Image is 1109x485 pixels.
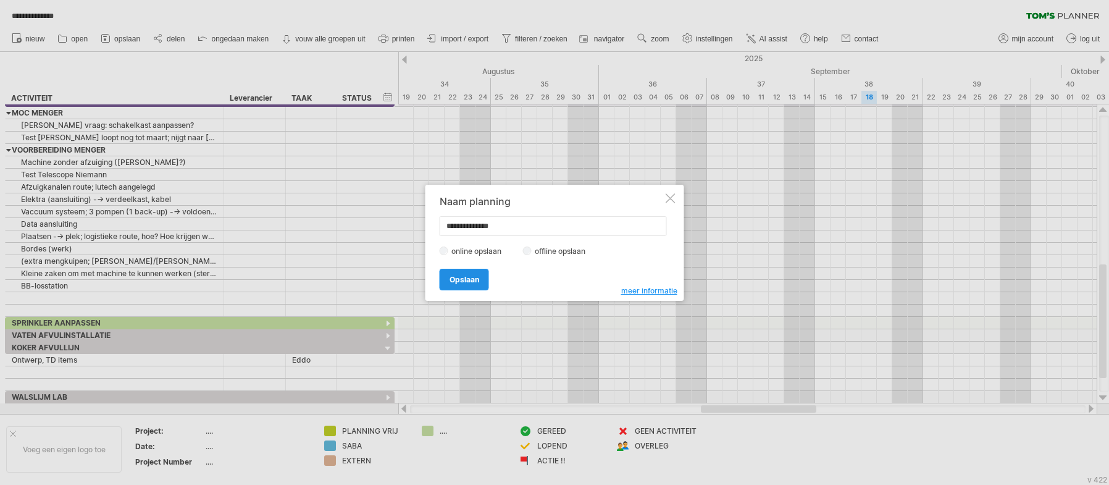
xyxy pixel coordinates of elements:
span: Opslaan [450,275,479,284]
span: meer informatie [621,286,677,295]
label: offline opslaan [532,247,596,256]
div: Naam planning [440,196,663,207]
label: online opslaan [448,247,512,256]
a: Opslaan [440,269,489,290]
